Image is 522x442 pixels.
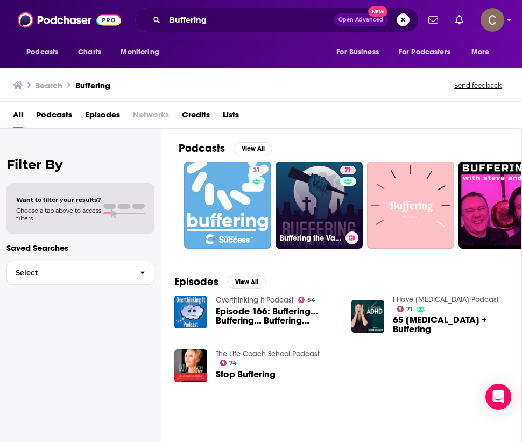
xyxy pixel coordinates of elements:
[481,8,504,32] span: Logged in as clay.bolton
[344,165,351,176] span: 71
[406,307,412,312] span: 71
[393,315,516,334] a: 65 ADHD + Buffering
[336,45,379,60] span: For Business
[464,42,503,62] button: open menu
[234,142,272,155] button: View All
[121,45,159,60] span: Monitoring
[75,80,110,90] h3: Buffering
[179,142,225,155] h2: Podcasts
[399,45,450,60] span: For Podcasters
[165,11,334,29] input: Search podcasts, credits, & more...
[392,42,466,62] button: open menu
[298,297,316,303] a: 54
[85,106,120,128] a: Episodes
[16,196,101,204] span: Want to filter your results?
[216,370,276,379] a: Stop Buffering
[338,17,383,23] span: Open Advanced
[397,306,413,312] a: 71
[424,11,442,29] a: Show notifications dropdown
[220,360,237,366] a: 74
[249,166,264,174] a: 31
[36,80,62,90] h3: Search
[485,384,511,410] div: Open Intercom Messenger
[368,6,387,17] span: New
[334,13,388,26] button: Open AdvancedNew
[351,300,384,333] img: 65 ADHD + Buffering
[451,81,505,90] button: Send feedback
[182,106,210,128] a: Credits
[16,207,101,222] span: Choose a tab above to access filters.
[216,296,294,305] a: Overthinking It Podcast
[179,142,272,155] a: PodcastsView All
[253,165,260,176] span: 31
[307,298,315,303] span: 54
[229,361,237,366] span: 74
[393,315,516,334] span: 65 [MEDICAL_DATA] + Buffering
[18,10,121,30] img: Podchaser - Follow, Share and Rate Podcasts
[71,42,108,62] a: Charts
[174,349,207,382] img: Stop Buffering
[135,8,419,32] div: Search podcasts, credits, & more...
[481,8,504,32] button: Show profile menu
[276,162,363,249] a: 71Buffering the Vampire Slayer | A Buffy the Vampire Slayer Podcast
[78,45,101,60] span: Charts
[13,106,23,128] a: All
[6,261,154,285] button: Select
[174,296,207,328] img: Episode 166: Buffering… Buffering… Buffering…
[184,162,271,249] a: 31
[340,166,356,174] a: 71
[216,307,338,325] a: Episode 166: Buffering… Buffering… Buffering…
[36,106,72,128] a: Podcasts
[227,276,266,289] button: View All
[19,42,72,62] button: open menu
[471,45,490,60] span: More
[280,234,341,243] h3: Buffering the Vampire Slayer | A Buffy the Vampire Slayer Podcast
[481,8,504,32] img: User Profile
[26,45,58,60] span: Podcasts
[223,106,239,128] a: Lists
[393,295,499,304] a: I Have ADHD Podcast
[113,42,173,62] button: open menu
[174,275,266,289] a: EpisodesView All
[216,349,320,359] a: The Life Coach School Podcast
[7,269,131,276] span: Select
[174,275,218,289] h2: Episodes
[133,106,169,128] span: Networks
[6,243,154,253] p: Saved Searches
[329,42,392,62] button: open menu
[451,11,468,29] a: Show notifications dropdown
[6,157,154,172] h2: Filter By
